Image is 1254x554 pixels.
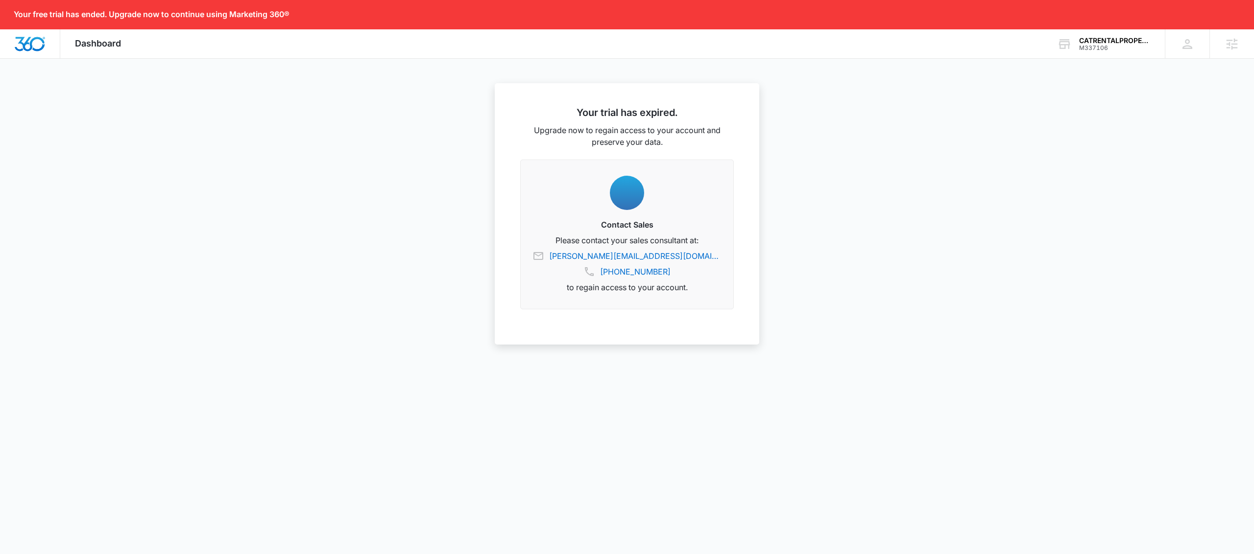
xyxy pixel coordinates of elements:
[600,266,671,277] a: [PHONE_NUMBER]
[75,38,121,48] span: Dashboard
[1079,45,1151,51] div: account id
[532,234,722,293] p: Please contact your sales consultant at: to regain access to your account.
[14,10,289,19] p: Your free trial has ended. Upgrade now to continue using Marketing 360®
[520,124,734,148] p: Upgrade now to regain access to your account and preserve your data.
[60,29,136,58] div: Dashboard
[532,219,722,231] h3: Contact Sales
[1079,37,1151,45] div: account name
[520,107,734,118] h2: Your trial has expired.
[549,250,722,262] a: [PERSON_NAME][EMAIL_ADDRESS][DOMAIN_NAME]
